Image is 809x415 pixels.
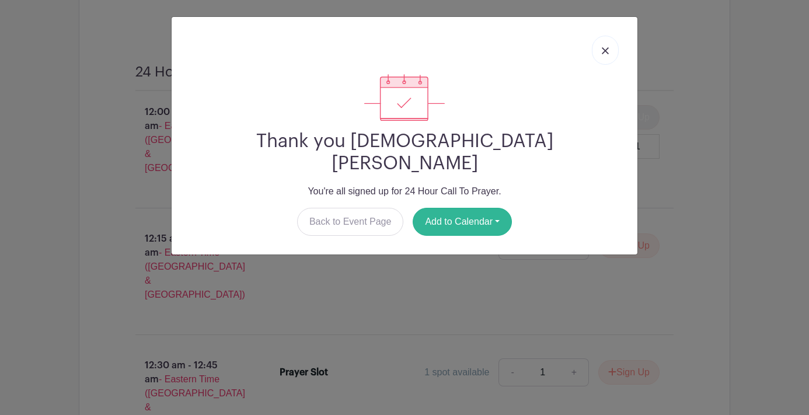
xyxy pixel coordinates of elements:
[413,208,512,236] button: Add to Calendar
[297,208,404,236] a: Back to Event Page
[364,74,445,121] img: signup_complete-c468d5dda3e2740ee63a24cb0ba0d3ce5d8a4ecd24259e683200fb1569d990c8.svg
[181,130,628,175] h2: Thank you [DEMOGRAPHIC_DATA] [PERSON_NAME]
[181,184,628,198] p: You're all signed up for 24 Hour Call To Prayer.
[602,47,609,54] img: close_button-5f87c8562297e5c2d7936805f587ecaba9071eb48480494691a3f1689db116b3.svg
